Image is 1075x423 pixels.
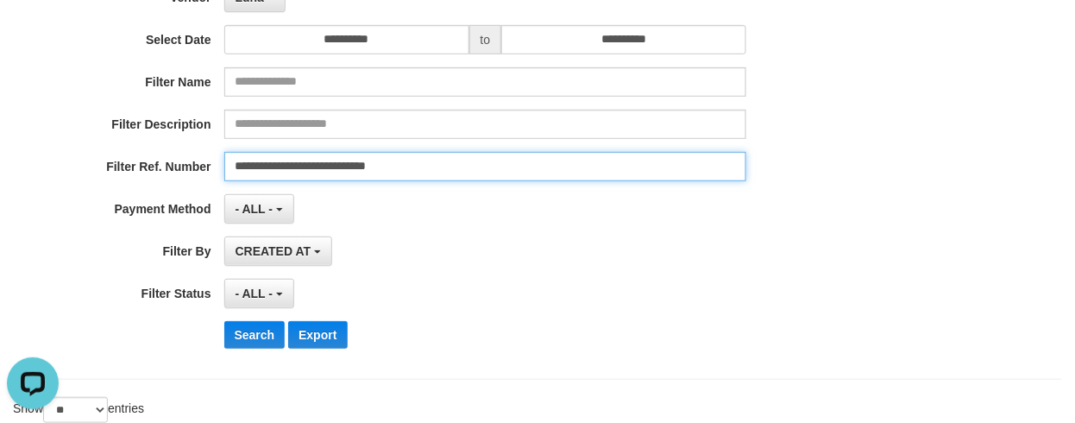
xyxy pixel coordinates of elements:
[224,194,294,224] button: - ALL -
[469,25,502,54] span: to
[7,7,59,59] button: Open LiveChat chat widget
[224,321,286,349] button: Search
[224,279,294,308] button: - ALL -
[236,287,273,300] span: - ALL -
[224,237,333,266] button: CREATED AT
[236,202,273,216] span: - ALL -
[236,244,311,258] span: CREATED AT
[13,397,144,423] label: Show entries
[43,397,108,423] select: Showentries
[288,321,347,349] button: Export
